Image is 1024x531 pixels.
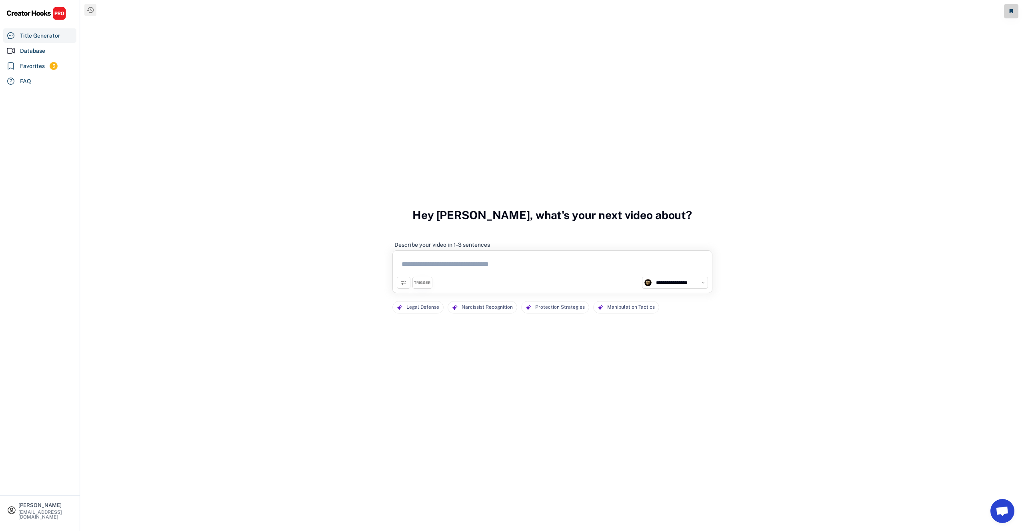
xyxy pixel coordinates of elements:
div: Legal Defense [406,301,439,313]
div: Database [20,47,45,55]
img: CHPRO%20Logo.svg [6,6,66,20]
div: Manipulation Tactics [607,301,655,313]
h3: Hey [PERSON_NAME], what's your next video about? [412,200,692,230]
a: Bate-papo aberto [990,499,1014,523]
div: FAQ [20,77,31,86]
div: Title Generator [20,32,60,40]
div: Favorites [20,62,45,70]
div: TRIGGER [414,280,430,285]
div: Narcissist Recognition [462,301,513,313]
div: Describe your video in 1-3 sentences [394,241,490,248]
div: 5 [50,63,58,70]
div: [PERSON_NAME] [18,503,73,508]
img: channels4_profile.jpg [644,279,652,286]
div: [EMAIL_ADDRESS][DOMAIN_NAME] [18,510,73,519]
div: Protection Strategies [535,301,585,313]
